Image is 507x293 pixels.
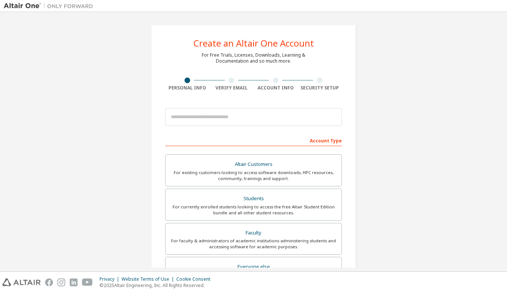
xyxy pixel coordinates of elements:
div: Website Terms of Use [122,276,176,282]
div: Security Setup [298,85,342,91]
img: altair_logo.svg [2,278,41,286]
img: instagram.svg [57,278,65,286]
div: Everyone else [170,262,337,272]
img: facebook.svg [45,278,53,286]
div: Privacy [100,276,122,282]
div: Faculty [170,228,337,238]
div: For Free Trials, Licenses, Downloads, Learning & Documentation and so much more. [202,52,305,64]
div: Cookie Consent [176,276,215,282]
div: For existing customers looking to access software downloads, HPC resources, community, trainings ... [170,170,337,182]
img: youtube.svg [82,278,93,286]
p: © 2025 Altair Engineering, Inc. All Rights Reserved. [100,282,215,289]
div: For faculty & administrators of academic institutions administering students and accessing softwa... [170,238,337,250]
div: Students [170,193,337,204]
div: Account Type [165,134,342,146]
div: Account Info [253,85,298,91]
div: Personal Info [165,85,210,91]
div: For currently enrolled students looking to access the free Altair Student Edition bundle and all ... [170,204,337,216]
div: Altair Customers [170,159,337,170]
img: linkedin.svg [70,278,78,286]
img: Altair One [4,2,97,10]
div: Create an Altair One Account [193,39,314,48]
div: Verify Email [210,85,254,91]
